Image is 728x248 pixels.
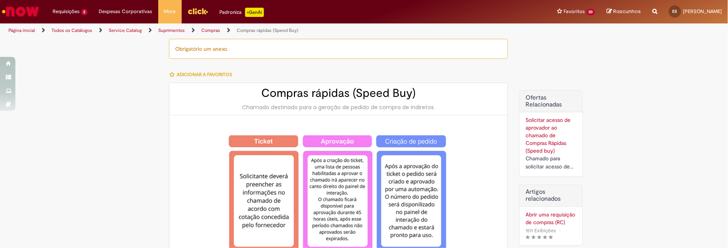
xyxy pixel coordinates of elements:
[177,72,232,78] span: Adicionar a Favoritos
[53,8,80,15] span: Requisições
[526,117,570,154] a: Solicitar acesso de aprovador ao chamado de Compras Rápidas (Speed buy)
[245,8,264,17] p: +GenAi
[613,8,641,15] span: Rascunhos
[673,9,677,14] span: ES
[564,8,585,15] span: Favoritos
[557,225,562,236] span: •
[526,189,577,202] h3: Artigos relacionados
[607,8,641,15] a: Rascunhos
[201,27,220,33] a: Compras
[164,8,176,15] span: More
[683,8,722,15] span: [PERSON_NAME]
[177,103,500,111] div: Chamado destinado para a geração de pedido de compra de indiretos.
[99,8,153,15] span: Despesas Corporativas
[526,155,577,171] div: Chamado para solicitar acesso de aprovador ao ticket de Speed buy
[526,227,556,234] span: 1511 Exibições
[158,27,185,33] a: Suprimentos
[109,27,142,33] a: Service Catalog
[169,67,236,83] button: Adicionar a Favoritos
[1,4,40,19] img: ServiceNow
[177,87,500,100] h2: Compras rápidas (Speed Buy)
[526,211,577,226] a: Abrir uma requisição de compras (RC)
[51,27,92,33] a: Todos os Catálogos
[169,39,508,59] div: Obrigatório um anexo.
[586,9,595,15] span: 20
[220,8,264,17] div: Padroniza
[6,23,479,38] ul: Trilhas de página
[81,9,88,15] span: 2
[8,27,35,33] a: Página inicial
[526,95,577,108] h2: Ofertas Relacionadas
[237,27,298,33] a: Compras rápidas (Speed Buy)
[187,5,208,17] img: click_logo_yellow_360x200.png
[519,90,583,177] div: Ofertas Relacionadas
